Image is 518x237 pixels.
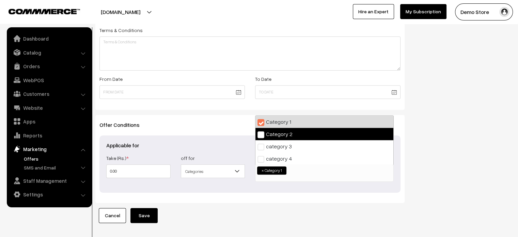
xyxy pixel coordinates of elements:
a: Staff Management [9,175,90,187]
a: My Subscription [400,4,446,19]
a: Orders [9,60,90,72]
a: Catalog [9,46,90,59]
button: [DOMAIN_NAME] [77,3,164,20]
a: Customers [9,88,90,100]
label: To Date [255,75,271,83]
li: Category 1 [257,166,286,175]
a: Dashboard [9,32,90,45]
label: Terms & Conditions [99,27,143,34]
span: Categories [181,165,245,177]
li: Category 2 [255,128,393,140]
a: Apps [9,115,90,128]
a: Settings [9,188,90,201]
input: From Date [99,85,245,99]
a: Offers [22,155,90,162]
label: From Date [99,75,123,83]
label: off for [181,154,195,162]
input: To Date [255,85,401,99]
span: Offer Conditions [99,121,148,128]
a: Reports [9,129,90,142]
li: category 3 [255,140,393,152]
label: Take (Rs.) [106,154,129,162]
a: Hire an Expert [353,4,394,19]
li: Category 1 [255,116,393,128]
button: Save [130,208,158,223]
img: COMMMERCE [9,9,80,14]
a: WebPOS [9,74,90,86]
a: SMS and Email [22,164,90,171]
a: Cancel [99,208,126,223]
a: COMMMERCE [9,7,68,15]
span: Categories [181,164,245,178]
img: user [499,7,509,17]
input: Price [106,164,171,178]
li: category 4 [255,152,393,165]
button: Demo Store [455,3,513,20]
span: Applicable for [106,142,147,149]
a: Marketing [9,143,90,155]
a: Website [9,102,90,114]
span: × [262,167,264,174]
